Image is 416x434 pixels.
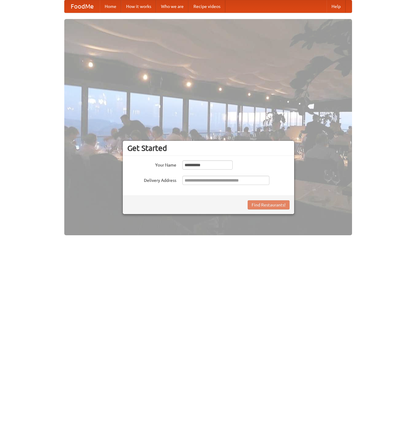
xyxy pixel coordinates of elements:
[127,176,176,183] label: Delivery Address
[156,0,189,13] a: Who we are
[121,0,156,13] a: How it works
[248,200,290,209] button: Find Restaurants!
[127,160,176,168] label: Your Name
[100,0,121,13] a: Home
[127,144,290,153] h3: Get Started
[189,0,225,13] a: Recipe videos
[65,0,100,13] a: FoodMe
[327,0,346,13] a: Help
